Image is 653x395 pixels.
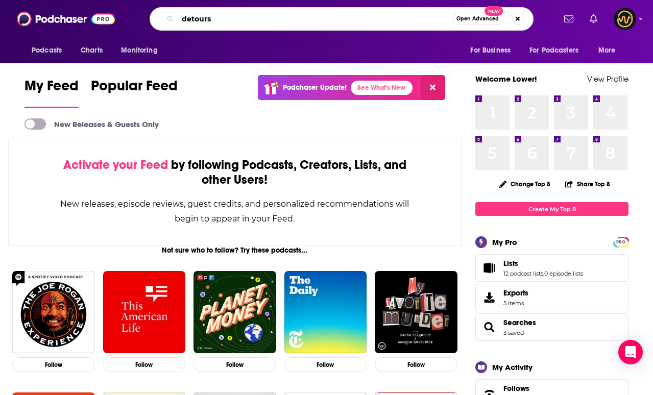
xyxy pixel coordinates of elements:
[121,43,157,58] span: Monitoring
[351,81,413,95] a: See What's New
[529,43,578,58] span: For Podcasters
[25,41,75,60] button: open menu
[32,43,62,58] span: Podcasts
[614,8,636,30] span: Logged in as LowerStreet
[544,270,583,277] a: 0 episode lists
[492,362,533,372] div: My Activity
[503,300,528,307] span: 5 items
[598,43,616,58] span: More
[503,259,518,268] span: Lists
[63,157,168,172] span: Activate your Feed
[543,270,544,277] span: ,
[452,13,503,25] button: Open AdvancedNew
[12,271,95,354] img: The Joe Rogan Experience
[375,357,457,372] button: Follow
[503,384,595,393] a: Follows
[587,74,628,84] a: View Profile
[284,271,367,354] img: The Daily
[60,158,410,187] div: by following Podcasts, Creators, Lists, and other Users!
[560,10,577,28] a: Show notifications dropdown
[91,77,178,108] a: Popular Feed
[503,288,528,298] span: Exports
[479,290,499,305] span: Exports
[25,118,159,130] a: New Releases & Guests Only
[91,77,178,101] span: Popular Feed
[475,202,628,216] a: Create My Top 8
[503,318,536,327] a: Searches
[114,41,171,60] button: open menu
[194,357,276,372] button: Follow
[615,238,627,245] a: PRO
[284,357,367,372] button: Follow
[8,246,462,255] div: Not sure who to follow? Try these podcasts...
[74,41,109,60] a: Charts
[586,10,601,28] a: Show notifications dropdown
[591,41,628,60] button: open menu
[17,9,115,29] img: Podchaser - Follow, Share and Rate Podcasts
[614,8,636,30] button: Show profile menu
[523,41,593,60] button: open menu
[463,41,523,60] button: open menu
[615,238,627,246] span: PRO
[485,6,503,16] span: New
[81,43,103,58] span: Charts
[375,271,457,354] img: My Favorite Murder with Karen Kilgariff and Georgia Hardstark
[475,313,628,341] span: Searches
[25,77,79,108] a: My Feed
[283,83,347,92] p: Podchaser Update!
[12,357,95,372] button: Follow
[103,271,186,354] img: This American Life
[479,261,499,275] a: Lists
[103,357,186,372] button: Follow
[456,16,499,21] span: Open Advanced
[194,271,276,354] img: Planet Money
[470,43,511,58] span: For Business
[503,270,543,277] a: 12 podcast lists
[178,11,452,27] input: Search podcasts, credits, & more...
[475,284,628,311] a: Exports
[492,237,517,247] div: My Pro
[150,7,534,31] div: Search podcasts, credits, & more...
[25,77,79,101] span: My Feed
[503,384,529,393] span: Follows
[618,340,643,364] div: Open Intercom Messenger
[503,329,524,336] a: 3 saved
[60,196,410,226] div: New releases, episode reviews, guest credits, and personalized recommendations will begin to appe...
[565,174,611,194] button: Share Top 8
[475,254,628,282] span: Lists
[479,320,499,334] a: Searches
[614,8,636,30] img: User Profile
[475,74,537,84] a: Welcome Lower!
[493,178,557,190] button: Change Top 8
[503,259,583,268] a: Lists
